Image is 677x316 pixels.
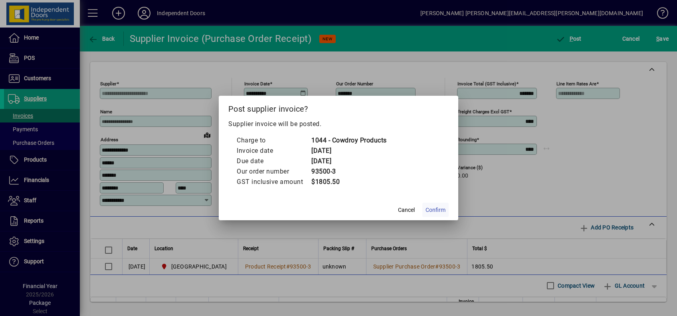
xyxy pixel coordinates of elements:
td: Invoice date [236,146,311,156]
td: GST inclusive amount [236,177,311,187]
td: Due date [236,156,311,166]
span: Confirm [426,206,445,214]
button: Cancel [394,203,419,217]
td: 93500-3 [311,166,387,177]
td: Our order number [236,166,311,177]
p: Supplier invoice will be posted. [228,119,449,129]
td: [DATE] [311,146,387,156]
span: Cancel [398,206,415,214]
h2: Post supplier invoice? [219,96,458,119]
td: [DATE] [311,156,387,166]
button: Confirm [422,203,449,217]
td: Charge to [236,135,311,146]
td: $1805.50 [311,177,387,187]
td: 1044 - Cowdroy Products [311,135,387,146]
